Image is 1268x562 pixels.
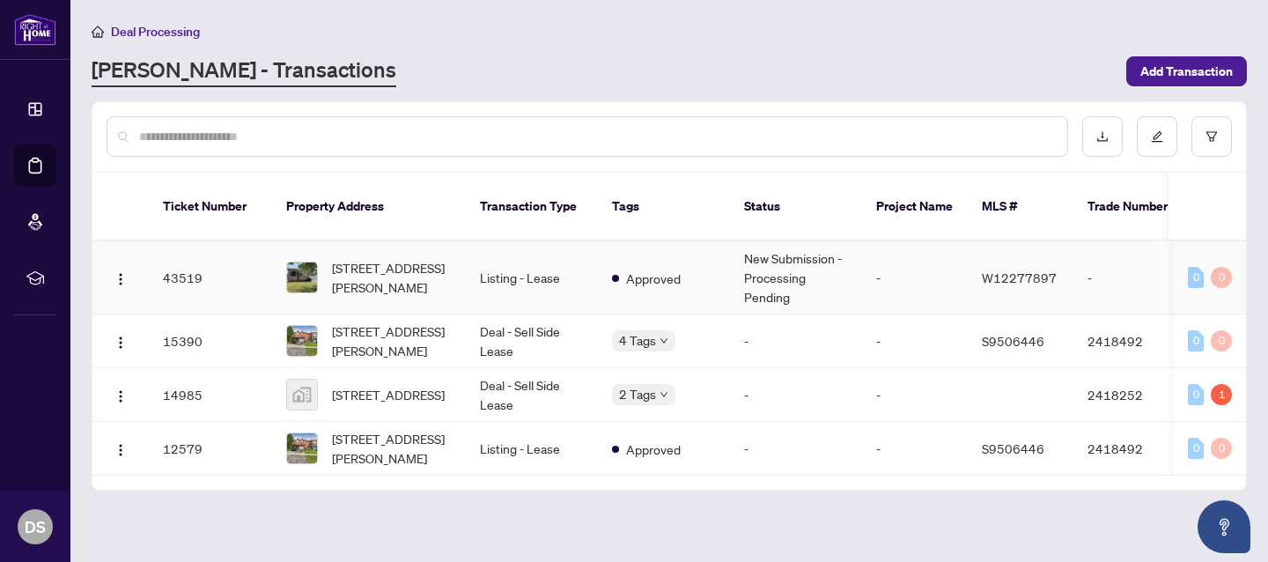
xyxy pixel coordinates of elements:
[25,514,46,539] span: DS
[619,384,656,404] span: 2 Tags
[287,380,317,410] img: thumbnail-img
[107,434,135,462] button: Logo
[107,263,135,292] button: Logo
[114,272,128,286] img: Logo
[287,263,317,292] img: thumbnail-img
[466,241,598,314] td: Listing - Lease
[1198,500,1250,553] button: Open asap
[114,336,128,350] img: Logo
[1082,116,1123,157] button: download
[862,173,968,241] th: Project Name
[149,173,272,241] th: Ticket Number
[862,314,968,368] td: -
[1126,56,1247,86] button: Add Transaction
[730,173,862,241] th: Status
[730,314,862,368] td: -
[466,314,598,368] td: Deal - Sell Side Lease
[598,173,730,241] th: Tags
[466,368,598,422] td: Deal - Sell Side Lease
[626,269,681,288] span: Approved
[1211,438,1232,459] div: 0
[1211,384,1232,405] div: 1
[332,258,452,297] span: [STREET_ADDRESS][PERSON_NAME]
[332,429,452,468] span: [STREET_ADDRESS][PERSON_NAME]
[982,440,1044,456] span: S9506446
[107,381,135,409] button: Logo
[626,440,681,459] span: Approved
[92,55,396,87] a: [PERSON_NAME] - Transactions
[92,26,104,38] span: home
[466,173,598,241] th: Transaction Type
[862,241,968,314] td: -
[1188,384,1204,405] div: 0
[730,241,862,314] td: New Submission - Processing Pending
[660,390,668,399] span: down
[332,322,452,360] span: [STREET_ADDRESS][PERSON_NAME]
[730,368,862,422] td: -
[1096,130,1109,143] span: download
[1140,57,1233,85] span: Add Transaction
[1151,130,1163,143] span: edit
[1188,267,1204,288] div: 0
[114,389,128,403] img: Logo
[862,422,968,476] td: -
[862,368,968,422] td: -
[149,368,272,422] td: 14985
[114,443,128,457] img: Logo
[14,13,56,46] img: logo
[660,336,668,345] span: down
[287,433,317,463] img: thumbnail-img
[107,327,135,355] button: Logo
[1211,330,1232,351] div: 0
[619,330,656,351] span: 4 Tags
[1073,314,1197,368] td: 2418492
[111,24,200,40] span: Deal Processing
[1188,330,1204,351] div: 0
[982,333,1044,349] span: S9506446
[968,173,1073,241] th: MLS #
[1188,438,1204,459] div: 0
[1073,173,1197,241] th: Trade Number
[1073,241,1197,314] td: -
[287,326,317,356] img: thumbnail-img
[730,422,862,476] td: -
[149,314,272,368] td: 15390
[1137,116,1177,157] button: edit
[149,241,272,314] td: 43519
[1073,422,1197,476] td: 2418492
[1205,130,1218,143] span: filter
[272,173,466,241] th: Property Address
[1191,116,1232,157] button: filter
[1073,368,1197,422] td: 2418252
[1211,267,1232,288] div: 0
[332,385,445,404] span: [STREET_ADDRESS]
[149,422,272,476] td: 12579
[982,270,1057,285] span: W12277897
[466,422,598,476] td: Listing - Lease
